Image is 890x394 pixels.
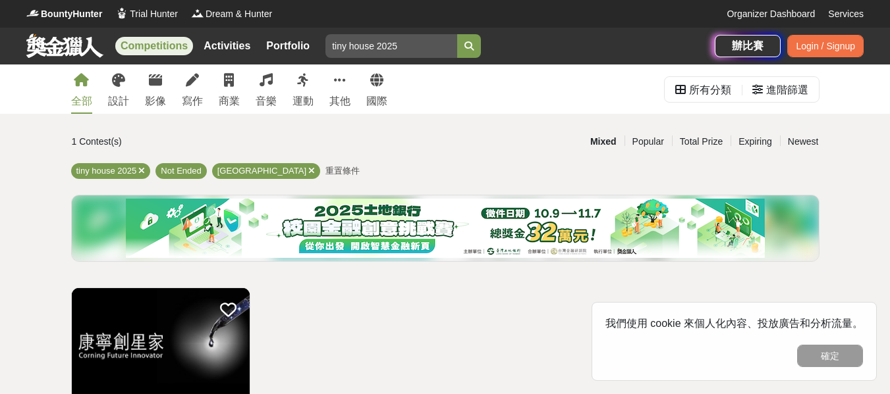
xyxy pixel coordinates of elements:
div: Login / Signup [787,35,864,57]
div: 商業 [219,93,240,109]
div: 1 Contest(s) [72,130,320,153]
a: Competitions [115,37,193,55]
a: Organizer Dashboard [727,7,815,21]
a: 運動 [292,64,314,114]
a: 全部 [71,64,92,114]
div: Expiring [731,130,780,153]
div: Newest [780,130,827,153]
span: Not Ended [161,166,201,176]
span: [GEOGRAPHIC_DATA] [217,166,306,176]
div: Popular [625,130,672,153]
div: 進階篩選 [766,77,808,103]
span: 我們使用 cookie 來個人化內容、投放廣告和分析流量。 [605,318,863,329]
div: 音樂 [256,93,277,109]
button: 確定 [797,345,863,367]
a: LogoDream & Hunter [191,7,272,21]
a: 設計 [108,64,129,114]
div: 其他 [329,93,350,109]
a: Portfolio [261,37,315,55]
a: Activities [198,37,256,55]
span: Trial Hunter [130,7,178,21]
a: 辦比賽 [715,35,781,57]
div: 國際 [366,93,387,109]
img: de0ec254-a5ce-4606-9358-3f20dd3f7ec9.png [126,199,765,258]
input: 有長照挺你，care到心坎裡！青春出手，拍出照顧 影音徵件活動 [325,34,457,58]
div: 全部 [71,93,92,109]
a: LogoTrial Hunter [115,7,178,21]
a: 商業 [219,64,240,114]
img: Logo [26,7,40,20]
div: 所有分類 [689,77,731,103]
span: BountyHunter [41,7,102,21]
a: Services [828,7,864,21]
div: 運動 [292,93,314,109]
a: 國際 [366,64,387,114]
img: Logo [191,7,204,20]
a: 音樂 [256,64,277,114]
div: Mixed [582,130,625,153]
div: 影像 [145,93,166,109]
div: 設計 [108,93,129,109]
a: 寫作 [182,64,203,114]
img: Logo [115,7,128,20]
span: Dream & Hunter [206,7,272,21]
a: 影像 [145,64,166,114]
div: Total Prize [672,130,731,153]
a: 其他 [329,64,350,114]
a: LogoBountyHunter [26,7,102,21]
span: 重置條件 [325,166,360,176]
span: tiny house 2025 [76,166,137,176]
div: 寫作 [182,93,203,109]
